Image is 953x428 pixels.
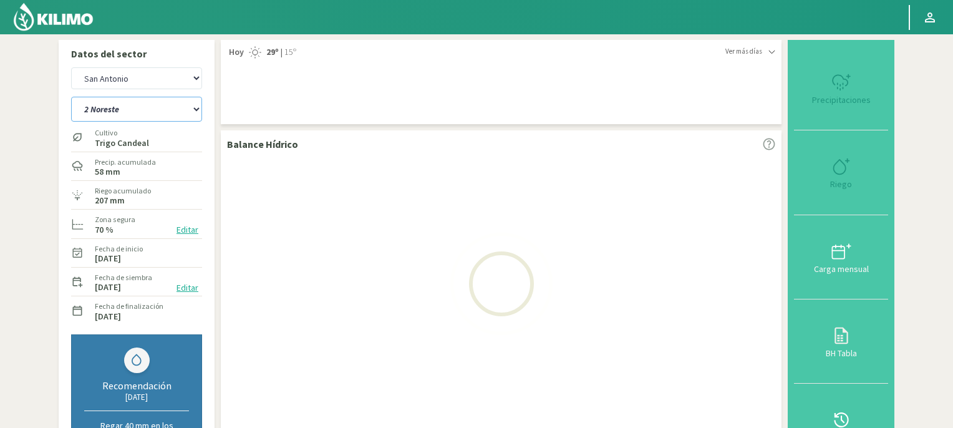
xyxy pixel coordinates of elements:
[725,46,762,57] span: Ver más días
[95,272,152,283] label: Fecha de siembra
[71,46,202,61] p: Datos del sector
[794,46,888,130] button: Precipitaciones
[794,299,888,384] button: BH Tabla
[84,392,189,402] div: [DATE]
[798,265,884,273] div: Carga mensual
[283,46,296,59] span: 15º
[95,168,120,176] label: 58 mm
[281,46,283,59] span: |
[95,301,163,312] label: Fecha de finalización
[173,223,202,237] button: Editar
[794,215,888,299] button: Carga mensual
[95,243,143,255] label: Fecha de inicio
[95,255,121,263] label: [DATE]
[95,226,114,234] label: 70 %
[227,137,298,152] p: Balance Hídrico
[95,185,151,197] label: Riego acumulado
[439,221,564,346] img: Loading...
[95,214,135,225] label: Zona segura
[95,283,121,291] label: [DATE]
[798,180,884,188] div: Riego
[173,281,202,295] button: Editar
[798,349,884,357] div: BH Tabla
[95,127,149,139] label: Cultivo
[798,95,884,104] div: Precipitaciones
[95,197,125,205] label: 207 mm
[95,157,156,168] label: Precip. acumulada
[95,139,149,147] label: Trigo Candeal
[95,313,121,321] label: [DATE]
[12,2,94,32] img: Kilimo
[227,46,244,59] span: Hoy
[266,46,279,57] strong: 29º
[84,379,189,392] div: Recomendación
[794,130,888,215] button: Riego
